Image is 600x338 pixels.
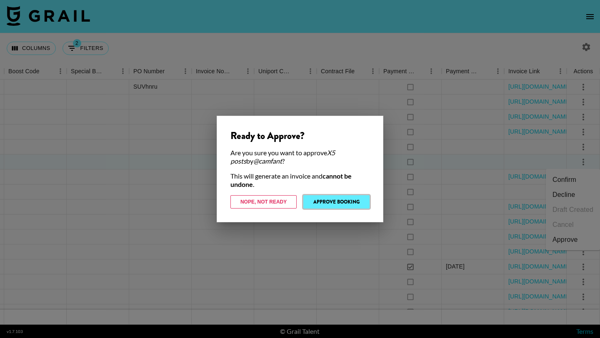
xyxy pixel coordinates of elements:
div: This will generate an invoice and . [230,172,370,189]
em: @ camfant [253,157,282,165]
div: Ready to Approve? [230,129,370,142]
button: Approve Booking [303,195,370,209]
strong: cannot be undone [230,172,352,188]
div: Are you sure you want to approve by ? [230,149,370,165]
button: Nope, Not Ready [230,195,297,209]
em: X5 posts [230,149,335,165]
